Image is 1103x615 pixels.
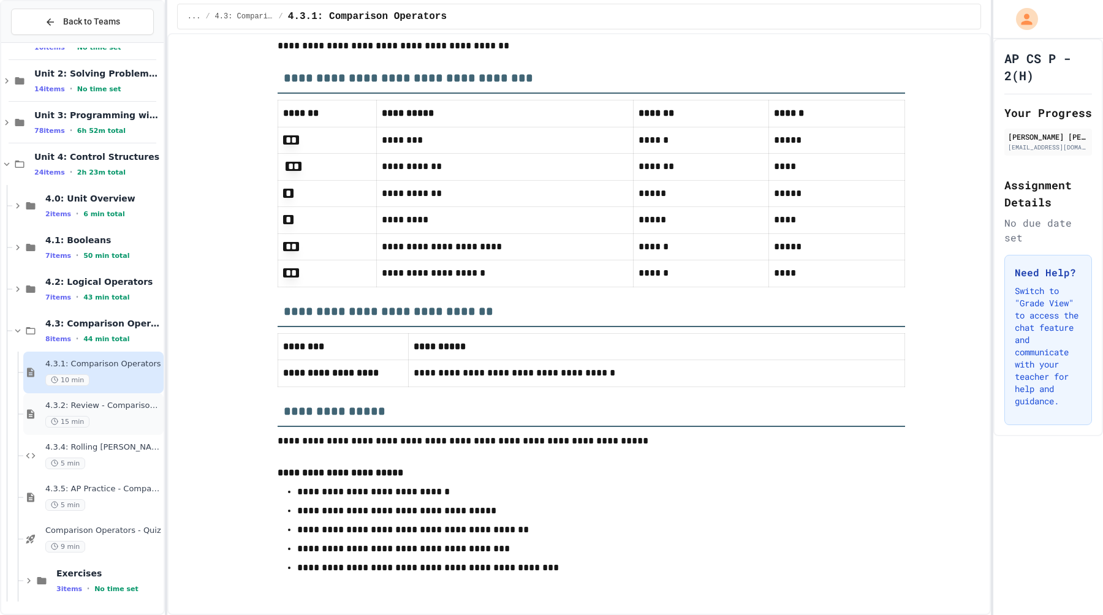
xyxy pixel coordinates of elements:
[83,210,125,218] span: 6 min total
[45,359,161,369] span: 4.3.1: Comparison Operators
[83,293,129,301] span: 43 min total
[45,293,71,301] span: 7 items
[188,12,201,21] span: ...
[45,442,161,453] span: 4.3.4: Rolling [PERSON_NAME]
[34,168,65,176] span: 24 items
[77,43,121,51] span: No time set
[45,541,85,553] span: 9 min
[279,12,283,21] span: /
[83,252,129,260] span: 50 min total
[1004,50,1092,84] h1: AP CS P - 2(H)
[1004,104,1092,121] h2: Your Progress
[34,68,161,79] span: Unit 2: Solving Problems in Computer Science
[45,193,161,204] span: 4.0: Unit Overview
[1015,285,1082,407] p: Switch to "Grade View" to access the chat feature and communicate with your teacher for help and ...
[288,9,447,24] span: 4.3.1: Comparison Operators
[1004,216,1092,245] div: No due date set
[45,401,161,411] span: 4.3.2: Review - Comparison Operators
[215,12,274,21] span: 4.3: Comparison Operators
[76,209,78,219] span: •
[45,416,89,428] span: 15 min
[45,235,161,246] span: 4.1: Booleans
[45,484,161,494] span: 4.3.5: AP Practice - Comparison Operators
[45,210,71,218] span: 2 items
[45,499,85,511] span: 5 min
[1008,131,1088,142] div: [PERSON_NAME] [PERSON_NAME]
[45,526,161,536] span: Comparison Operators - Quiz
[77,168,126,176] span: 2h 23m total
[34,127,65,135] span: 78 items
[1004,176,1092,211] h2: Assignment Details
[205,12,210,21] span: /
[1015,265,1082,280] h3: Need Help?
[1003,5,1041,33] div: My Account
[45,276,161,287] span: 4.2: Logical Operators
[34,43,65,51] span: 10 items
[45,374,89,386] span: 10 min
[45,335,71,343] span: 8 items
[1008,143,1088,152] div: [EMAIL_ADDRESS][DOMAIN_NAME]
[56,585,82,593] span: 3 items
[87,584,89,594] span: •
[77,85,121,93] span: No time set
[34,110,161,121] span: Unit 3: Programming with Python
[70,42,72,52] span: •
[76,251,78,260] span: •
[76,334,78,344] span: •
[94,585,138,593] span: No time set
[11,9,154,35] button: Back to Teams
[34,85,65,93] span: 14 items
[70,126,72,135] span: •
[45,458,85,469] span: 5 min
[34,151,161,162] span: Unit 4: Control Structures
[70,167,72,177] span: •
[76,292,78,302] span: •
[45,318,161,329] span: 4.3: Comparison Operators
[77,127,126,135] span: 6h 52m total
[83,335,129,343] span: 44 min total
[56,568,161,579] span: Exercises
[63,15,120,28] span: Back to Teams
[45,252,71,260] span: 7 items
[70,84,72,94] span: •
